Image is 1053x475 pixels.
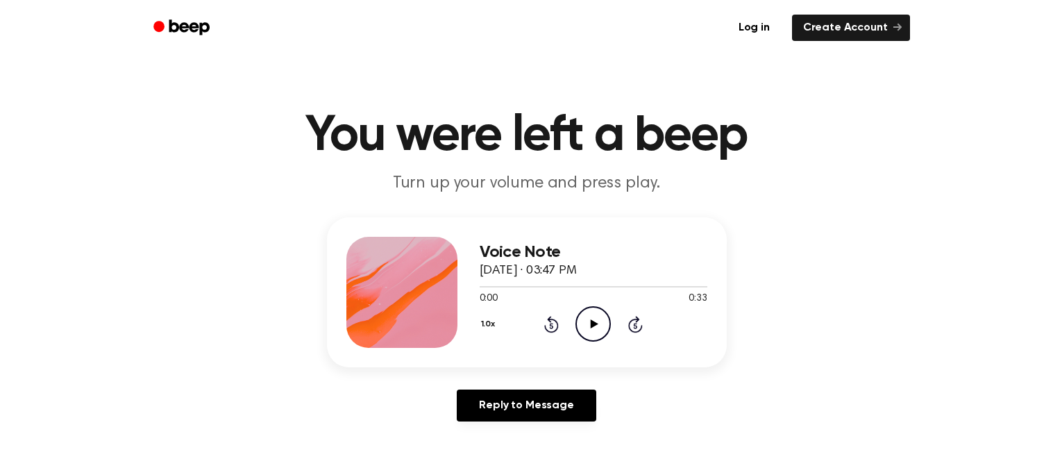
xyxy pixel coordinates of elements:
a: Reply to Message [457,390,596,422]
span: 0:00 [480,292,498,306]
a: Beep [144,15,222,42]
h3: Voice Note [480,243,707,262]
a: Log in [725,12,784,44]
a: Create Account [792,15,910,41]
h1: You were left a beep [171,111,882,161]
button: 1.0x [480,312,500,336]
span: 0:33 [689,292,707,306]
span: [DATE] · 03:47 PM [480,265,577,277]
p: Turn up your volume and press play. [260,172,793,195]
